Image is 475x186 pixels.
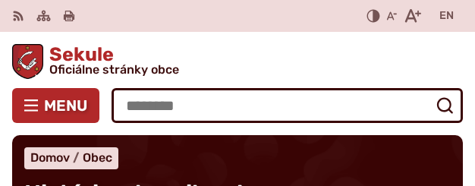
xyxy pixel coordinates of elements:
a: EN [436,7,457,25]
span: EN [439,7,454,25]
a: Logo Sekule, prejsť na domovskú stránku. [12,44,463,79]
img: Prejsť na domovskú stránku [12,44,43,79]
span: Domov [30,150,70,165]
span: Menu [44,99,87,112]
a: Obec [83,150,112,165]
span: Oficiálne stránky obce [49,64,179,76]
a: Domov [30,150,83,165]
span: Sekule [43,45,179,76]
button: Menu [12,88,99,123]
